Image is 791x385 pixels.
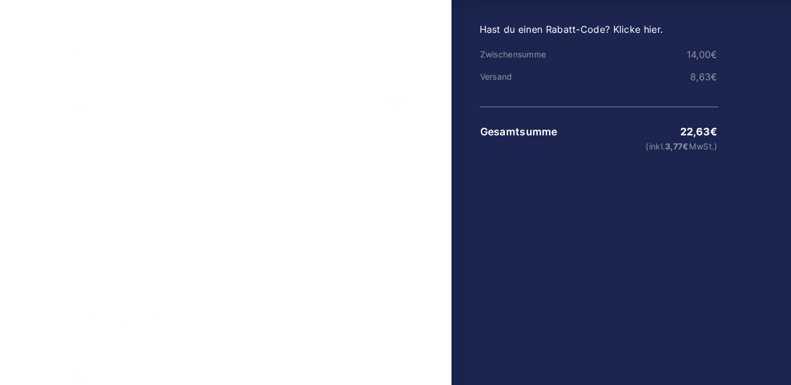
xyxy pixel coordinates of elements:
[254,221,416,249] input: Sicherheitscode
[385,97,413,115] img: Kredit- oder Debitkarte – über Vendo
[71,207,233,217] label: Gültig bis (MM/JJ)
[71,155,417,165] label: Kartennummer
[480,50,559,59] th: Zwischensumme
[90,101,385,111] span: Kredit- oder Debitkarte – über Vendo
[90,373,413,382] span: Entspricht Lieferadresse
[480,126,559,138] th: Gesamtsumme
[64,71,423,79] h4: Alle Transaktionen sind sicher und verschlüsselt.
[690,71,718,83] bdi: 8,63
[665,141,689,151] span: 3,77
[680,125,718,138] bdi: 22,63
[72,12,121,21] div: Methode
[711,71,717,83] span: €
[480,23,663,35] a: Hast du einen Rabatt-Code? Klicke hier.
[254,207,416,217] label: Sicherheitscode
[64,314,423,328] h3: Rechnungsadresse
[71,133,417,143] p: Bezahlen Sie mit Visa, Mastercard oder Maestro. Gesichert durch Vendo Payments 🔐
[90,278,413,287] span: Banküberweisung
[683,141,688,151] span: €
[687,49,718,60] bdi: 14,00
[64,43,423,57] h3: Zahlung
[121,12,196,21] div: Express-Versand
[480,72,559,81] th: Versand
[390,12,416,21] a: Ändern
[64,342,423,350] h4: Wähle die Adresse aus, die deiner Karte oder Zahlungsmethode entspricht.
[559,142,717,151] small: (inkl. MwSt.)
[710,125,717,138] span: €
[711,49,717,60] span: €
